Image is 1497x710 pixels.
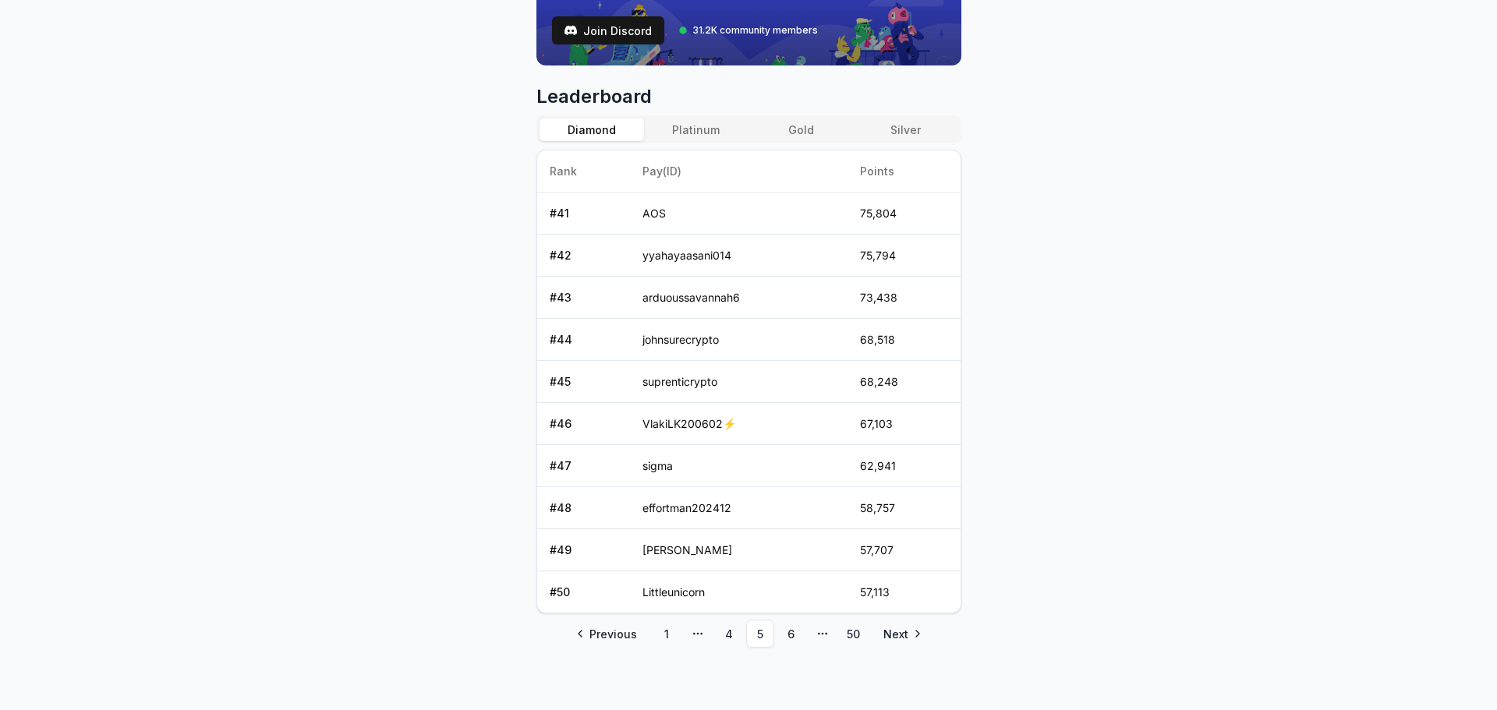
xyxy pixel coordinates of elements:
td: johnsurecrypto [630,319,848,361]
td: 68,518 [848,319,960,361]
td: 75,794 [848,235,960,277]
td: 62,941 [848,445,960,487]
span: Previous [589,626,637,642]
button: Gold [748,118,853,141]
th: Pay(ID) [630,150,848,193]
td: # 50 [537,571,630,613]
th: Points [848,150,960,193]
td: AOS [630,193,848,235]
a: Go to next page [871,620,932,648]
span: Join Discord [583,23,652,39]
td: 67,103 [848,403,960,445]
td: sigma [630,445,848,487]
td: # 43 [537,277,630,319]
td: yyahayaasani014 [630,235,848,277]
td: # 41 [537,193,630,235]
a: testJoin Discord [552,16,664,44]
td: 73,438 [848,277,960,319]
span: Leaderboard [536,84,961,109]
nav: pagination [536,620,961,648]
td: effortman202412 [630,487,848,529]
td: 57,113 [848,571,960,613]
button: Silver [853,118,957,141]
a: Go to previous page [566,620,649,648]
td: VlakiLK200602⚡ [630,403,848,445]
td: # 49 [537,529,630,571]
td: # 48 [537,487,630,529]
td: arduoussavannah6 [630,277,848,319]
td: suprenticrypto [630,361,848,403]
img: test [564,24,577,37]
td: # 46 [537,403,630,445]
span: Next [883,626,908,642]
th: Rank [537,150,630,193]
td: 68,248 [848,361,960,403]
span: 31.2K community members [692,24,818,37]
a: 1 [653,620,681,648]
button: Diamond [540,118,644,141]
td: Littleunicorn [630,571,848,613]
a: 6 [777,620,805,648]
td: 57,707 [848,529,960,571]
a: 5 [746,620,774,648]
button: Join Discord [552,16,664,44]
td: # 42 [537,235,630,277]
a: 4 [715,620,743,648]
td: [PERSON_NAME] [630,529,848,571]
td: # 44 [537,319,630,361]
a: 50 [840,620,868,648]
td: 58,757 [848,487,960,529]
td: # 45 [537,361,630,403]
td: # 47 [537,445,630,487]
button: Platinum [644,118,748,141]
td: 75,804 [848,193,960,235]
